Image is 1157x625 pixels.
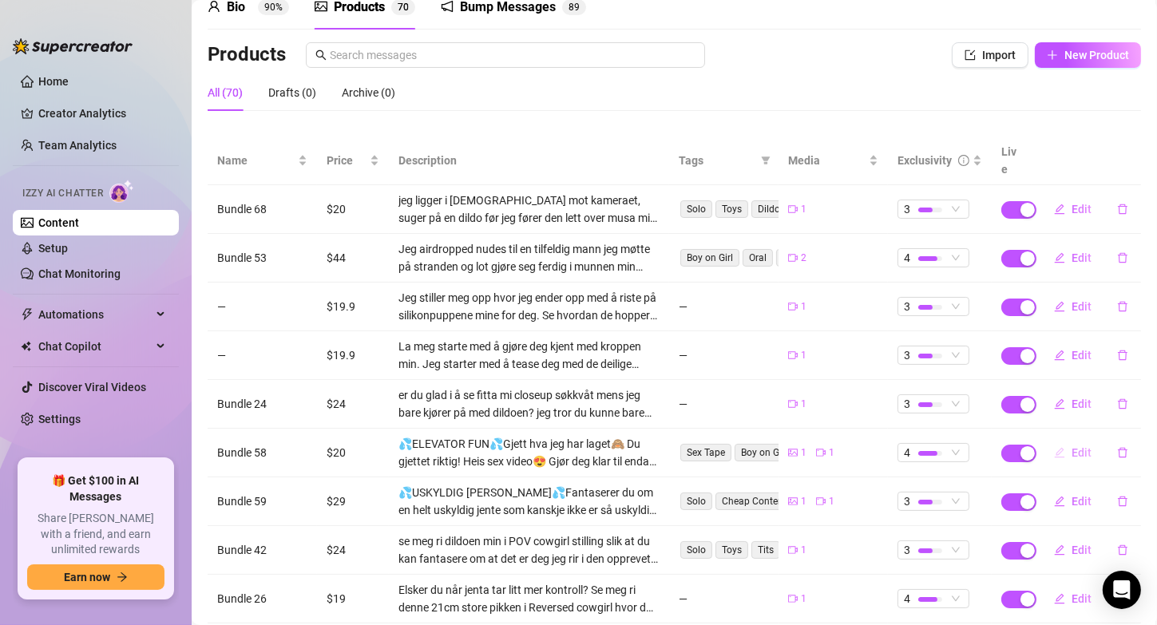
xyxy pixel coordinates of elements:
[317,575,389,623] td: $19
[829,445,834,461] span: 1
[1072,349,1092,362] span: Edit
[1035,42,1141,68] button: New Product
[1041,440,1104,465] button: Edit
[801,494,806,509] span: 1
[38,334,152,359] span: Chat Copilot
[743,249,773,267] span: Oral
[904,346,910,364] span: 3
[761,156,771,165] span: filter
[779,136,888,185] th: Media
[801,202,806,217] span: 1
[1117,544,1128,556] span: delete
[208,84,243,101] div: All (70)
[38,242,68,255] a: Setup
[669,575,779,623] td: —
[398,192,660,227] div: jeg ligger i [DEMOGRAPHIC_DATA] mot kameraet, suger på en dildo før jeg fører den lett over musa ...
[1054,593,1065,604] span: edit
[801,299,806,314] span: 1
[788,204,798,214] span: video-camera
[801,397,806,412] span: 1
[1072,544,1092,556] span: Edit
[1041,294,1104,319] button: Edit
[342,84,395,101] div: Archive (0)
[317,234,389,283] td: $44
[735,444,794,461] span: Boy on Girl
[1054,301,1065,312] span: edit
[208,283,317,331] td: —
[1104,196,1141,222] button: delete
[317,283,389,331] td: $19.9
[1117,398,1128,409] span: delete
[1054,398,1065,409] span: edit
[38,302,152,327] span: Automations
[317,380,389,429] td: $24
[1104,537,1141,563] button: delete
[982,49,1016,61] span: Import
[1054,350,1065,361] span: edit
[1072,446,1092,459] span: Edit
[268,84,316,101] div: Drafts (0)
[1054,204,1065,215] span: edit
[1104,489,1141,514] button: delete
[801,445,806,461] span: 1
[398,532,660,568] div: se meg ri dildoen min i POV cowgirl stilling slik at du kan fantasere om at det er deg jeg rir i ...
[904,541,910,559] span: 3
[1103,571,1141,609] div: Open Intercom Messenger
[315,49,327,61] span: search
[21,341,31,352] img: Chat Copilot
[816,448,826,457] span: video-camera
[1054,447,1065,458] span: edit
[38,413,81,425] a: Settings
[680,249,739,267] span: Boy on Girl
[208,185,317,234] td: Bundle 68
[208,477,317,526] td: Bundle 59
[1104,440,1141,465] button: delete
[38,381,146,394] a: Discover Viral Videos
[109,180,134,203] img: AI Chatter
[788,152,866,169] span: Media
[403,2,409,13] span: 0
[1104,245,1141,271] button: delete
[669,136,779,185] th: Tags
[680,492,712,510] span: Solo
[1104,342,1141,368] button: delete
[1072,203,1092,216] span: Edit
[27,564,164,590] button: Earn nowarrow-right
[574,2,580,13] span: 9
[317,331,389,380] td: $19.9
[398,581,660,616] div: Elsker du når jenta tar litt mer kontroll? Se meg ri denne 21cm store pikken i Reversed cowgirl h...
[398,2,403,13] span: 7
[669,283,779,331] td: —
[1072,495,1092,508] span: Edit
[1072,592,1092,605] span: Edit
[715,492,793,510] span: Cheap Content
[1117,447,1128,458] span: delete
[1047,49,1058,61] span: plus
[776,249,800,267] span: BJ
[398,484,660,519] div: 💦USKYLDIG [PERSON_NAME]💦Fantaserer du om en helt uskyldig jente som kanskje ikke er så uskyldig b...
[1041,586,1104,611] button: Edit
[751,541,780,559] span: Tits
[1041,196,1104,222] button: Edit
[398,386,660,421] div: er du glad i å se fitta mi closeup søkkvåt mens jeg bare kjører på med dildoen? jeg tror du kunne...
[208,575,317,623] td: Bundle 26
[317,429,389,477] td: $20
[317,185,389,234] td: $20
[317,477,389,526] td: $29
[1072,398,1092,410] span: Edit
[788,302,798,311] span: video-camera
[38,216,79,229] a: Content
[38,75,69,88] a: Home
[669,331,779,380] td: —
[398,289,660,324] div: Jeg stiller meg opp hvor jeg ender opp med å riste på silikonpuppene mine for deg. Se hvordan de ...
[13,38,133,54] img: logo-BBDzfeDw.svg
[21,308,34,321] span: thunderbolt
[788,350,798,360] span: video-camera
[904,200,910,218] span: 3
[1117,252,1128,263] span: delete
[208,42,286,68] h3: Products
[1117,301,1128,312] span: delete
[217,152,295,169] span: Name
[904,249,910,267] span: 4
[904,298,910,315] span: 3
